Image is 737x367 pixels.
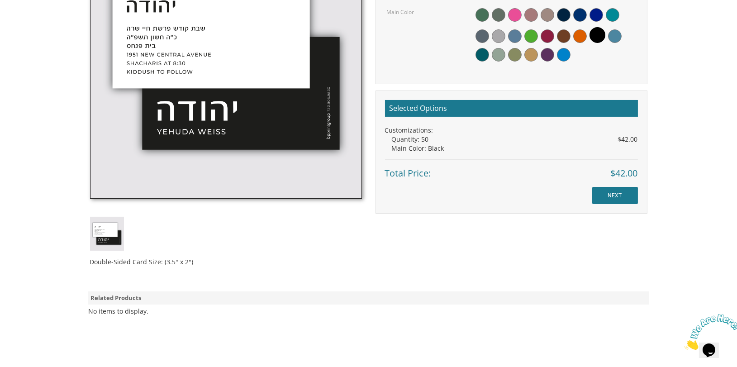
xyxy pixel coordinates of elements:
[392,135,638,144] div: Quantity: 50
[385,100,638,117] h2: Selected Options
[385,126,638,135] div: Customizations:
[4,4,60,39] img: Chat attention grabber
[611,167,638,180] span: $42.00
[618,135,638,144] span: $42.00
[385,160,638,180] div: Total Price:
[681,310,737,353] iframe: chat widget
[592,187,638,204] input: NEXT
[90,251,362,267] div: Double-Sided Card Size: (3.5" x 2")
[88,291,649,305] div: Related Products
[90,217,124,251] img: km2-thumb.jpg
[386,8,414,16] label: Main Color
[392,144,638,153] div: Main Color: Black
[88,307,148,316] div: No items to display.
